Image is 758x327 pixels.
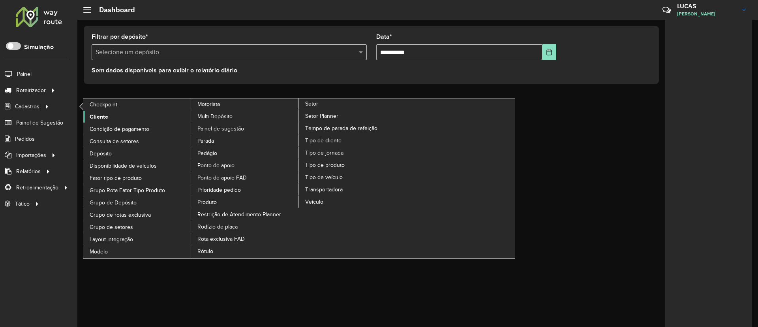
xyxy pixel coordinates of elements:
span: Produto [197,198,217,206]
a: Motorista [83,98,299,258]
span: Fator tipo de produto [90,174,142,182]
span: Tático [15,200,30,208]
span: Restrição de Atendimento Planner [197,210,281,219]
span: Layout integração [90,235,133,244]
a: Pedágio [191,147,299,159]
a: Grupo de rotas exclusiva [83,209,191,221]
a: Transportadora [299,183,407,195]
a: Prioridade pedido [191,184,299,196]
a: Setor [191,98,407,258]
a: Depósito [83,147,191,159]
a: Produto [191,196,299,208]
span: Setor [305,100,318,108]
a: Veículo [299,196,407,208]
a: Ponto de apoio FAD [191,172,299,183]
span: Tipo de veículo [305,173,343,181]
span: Importações [16,151,46,159]
span: Condição de pagamento [90,125,149,133]
span: Retroalimentação [16,183,58,192]
a: Painel de sugestão [191,123,299,134]
a: Tipo de produto [299,159,407,171]
span: Modelo [90,248,108,256]
a: Modelo [83,246,191,257]
a: Tempo de parada de refeição [299,122,407,134]
span: Consulta de setores [90,137,139,146]
label: Data [376,32,392,42]
span: Veículo [305,198,323,206]
span: Pedágio [197,149,217,157]
a: Grupo Rota Fator Tipo Produto [83,184,191,196]
span: Pedidos [15,135,35,143]
span: Depósito [90,149,112,158]
span: Transportadora [305,185,343,194]
span: Grupo de rotas exclusiva [90,211,151,219]
a: Setor Planner [299,110,407,122]
a: Fator tipo de produto [83,172,191,184]
span: Painel [17,70,32,78]
h2: Dashboard [91,6,135,14]
button: Choose Date [542,44,556,60]
span: Cadastros [15,102,39,111]
a: Restrição de Atendimento Planner [191,208,299,220]
span: Parada [197,137,214,145]
span: Rótulo [197,247,213,255]
a: Ponto de apoio [191,159,299,171]
a: Multi Depósito [191,110,299,122]
span: Checkpoint [90,100,117,109]
a: Disponibilidade de veículos [83,160,191,172]
span: Grupo de setores [90,223,133,231]
span: [PERSON_NAME] [677,10,736,17]
label: Filtrar por depósito [92,32,148,42]
span: Roteirizador [16,86,46,95]
span: Tipo de jornada [305,149,343,157]
span: Grupo Rota Fator Tipo Produto [90,186,165,195]
span: Rota exclusiva FAD [197,235,245,243]
a: Checkpoint [83,98,191,110]
span: Tipo de produto [305,161,345,169]
span: Motorista [197,100,220,108]
span: Ponto de apoio FAD [197,174,247,182]
span: Ponto de apoio [197,161,235,170]
span: Prioridade pedido [197,186,241,194]
span: Relatórios [16,167,41,176]
span: Disponibilidade de veículos [90,162,157,170]
h3: LUCAS [677,2,736,10]
a: Condição de pagamento [83,123,191,135]
a: Rota exclusiva FAD [191,233,299,245]
label: Simulação [24,42,54,52]
span: Painel de sugestão [197,125,244,133]
a: Layout integração [83,233,191,245]
a: Cliente [83,111,191,123]
a: Rótulo [191,245,299,257]
span: Multi Depósito [197,112,233,121]
span: Setor Planner [305,112,338,120]
a: Tipo de cliente [299,134,407,146]
a: Rodízio de placa [191,221,299,232]
a: Tipo de veículo [299,171,407,183]
a: Consulta de setores [83,135,191,147]
span: Painel de Sugestão [16,119,63,127]
span: Tipo de cliente [305,136,341,145]
a: Contato Rápido [658,2,675,19]
span: Cliente [90,113,108,121]
span: Rodízio de placa [197,223,238,231]
label: Sem dados disponíveis para exibir o relatório diário [92,66,237,75]
a: Grupo de Depósito [83,197,191,208]
a: Parada [191,135,299,147]
span: Grupo de Depósito [90,198,137,207]
a: Tipo de jornada [299,147,407,159]
span: Tempo de parada de refeição [305,124,377,132]
a: Grupo de setores [83,221,191,233]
